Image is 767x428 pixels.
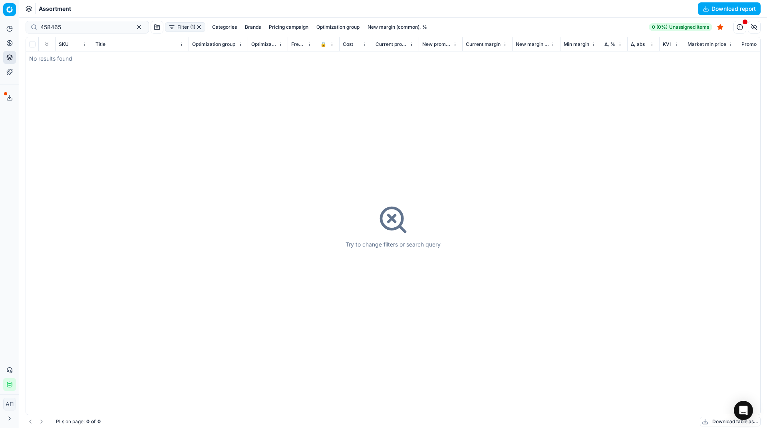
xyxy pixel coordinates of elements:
[26,417,35,426] button: Go to previous page
[649,23,712,31] a: 0 (0%)Unassigned items
[688,41,726,47] span: Market min price
[266,22,312,32] button: Pricing campaign
[86,418,89,425] strong: 0
[734,401,753,420] div: Open Intercom Messenger
[564,41,589,47] span: Min margin
[3,398,16,410] button: АП
[26,417,46,426] nav: pagination
[422,41,451,47] span: New promo price
[165,22,205,32] button: Filter (1)
[56,418,85,425] span: PLs on page :
[42,39,52,49] button: Expand all
[291,41,306,47] span: Freeze price
[466,41,501,47] span: Current margin
[209,22,240,32] button: Categories
[364,22,430,32] button: New margin (common), %
[663,41,671,47] span: KVI
[37,417,46,426] button: Go to next page
[59,41,69,47] span: SKU
[40,23,128,31] input: Search by SKU or title
[698,2,761,15] button: Download report
[346,241,441,249] div: Try to change filters or search query
[516,41,549,47] span: New margin (common), %
[631,41,645,47] span: Δ, abs
[192,41,235,47] span: Optimization group
[39,5,71,13] span: Assortment
[604,41,615,47] span: Δ, %
[669,24,709,30] span: Unassigned items
[242,22,264,32] button: Brands
[376,41,407,47] span: Current promo price
[251,41,276,47] span: Optimization status
[39,5,71,13] nav: breadcrumb
[97,418,101,425] strong: 0
[95,41,105,47] span: Title
[320,41,326,47] span: 🔒
[741,41,757,47] span: Promo
[313,22,363,32] button: Optimization group
[343,41,353,47] span: Cost
[700,417,761,426] button: Download table as...
[91,418,96,425] strong: of
[4,398,16,410] span: АП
